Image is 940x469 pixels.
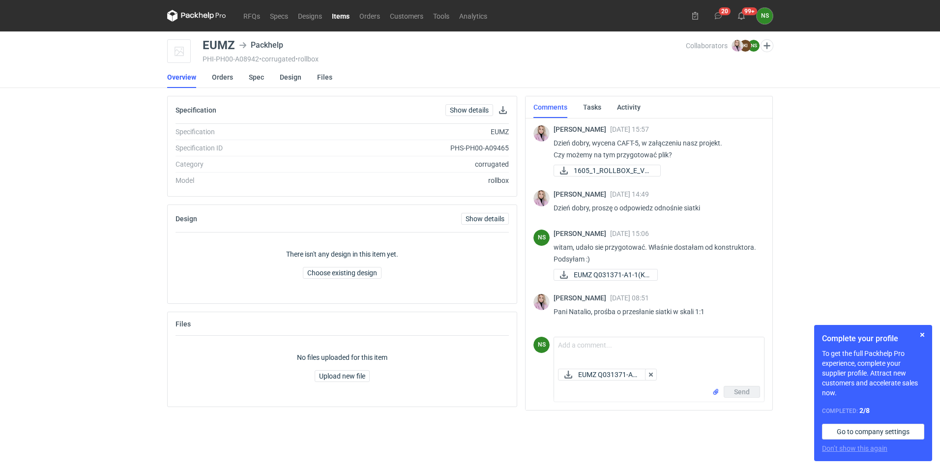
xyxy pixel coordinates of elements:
[734,388,750,395] span: Send
[428,10,454,22] a: Tools
[822,443,887,453] button: Don’t show this again
[203,39,235,51] div: EUMZ
[732,40,743,52] img: Klaudia Wiśniewska
[533,96,567,118] a: Comments
[249,66,264,88] a: Spec
[176,320,191,328] h2: Files
[203,55,686,63] div: PHI-PH00-A08942
[533,337,550,353] div: Natalia Stępak
[554,269,652,281] div: EUMZ Q031371-A1-1(K).PDF
[265,10,293,22] a: Specs
[554,165,652,176] div: 1605_1_ROLLBOX_E_V5- final.pdf
[212,66,233,88] a: Orders
[167,66,196,88] a: Overview
[739,40,751,52] figcaption: KI
[176,159,309,169] div: Category
[574,269,649,280] span: EUMZ Q031371-A1-1(K)...
[761,39,773,52] button: Edit collaborators
[533,190,550,206] img: Klaudia Wiśniewska
[533,294,550,310] img: Klaudia Wiśniewska
[445,104,493,116] a: Show details
[309,159,509,169] div: corrugated
[610,125,649,133] span: [DATE] 15:57
[309,127,509,137] div: EUMZ
[533,230,550,246] div: Natalia Stępak
[554,294,610,302] span: [PERSON_NAME]
[610,294,649,302] span: [DATE] 08:51
[176,215,197,223] h2: Design
[583,96,601,118] a: Tasks
[578,369,639,380] span: EUMZ Q031371-A1...
[259,55,295,63] span: • corrugated
[176,176,309,185] div: Model
[280,66,301,88] a: Design
[319,373,365,380] span: Upload new file
[385,10,428,22] a: Customers
[307,269,377,276] span: Choose existing design
[710,8,726,24] button: 20
[554,125,610,133] span: [PERSON_NAME]
[239,39,283,51] div: Packhelp
[686,42,728,50] span: Collaborators
[533,125,550,142] img: Klaudia Wiśniewska
[295,55,319,63] span: • rollbox
[167,10,226,22] svg: Packhelp Pro
[554,230,610,237] span: [PERSON_NAME]
[309,143,509,153] div: PHS-PH00-A09465
[554,137,757,161] p: Dzień dobry, wycena CAFT-5, w załączeniu nasz projekt. Czy możemy na tym przygotować plik?
[859,407,870,414] strong: 2 / 8
[822,406,924,416] div: Completed:
[757,8,773,24] button: NS
[533,230,550,246] figcaption: NS
[327,10,354,22] a: Items
[558,369,647,381] div: EUMZ Q031371-A1-1(skala 1).pdf
[297,352,387,362] p: No files uploaded for this item
[176,106,216,114] h2: Specification
[315,370,370,382] button: Upload new file
[610,230,649,237] span: [DATE] 15:06
[176,143,309,153] div: Specification ID
[554,241,757,265] p: witam, udało sie przygotować. Właśnie dostałam od konstruktora. Podsyłam :)
[610,190,649,198] span: [DATE] 14:49
[309,176,509,185] div: rollbox
[293,10,327,22] a: Designs
[497,104,509,116] button: Download specification
[554,165,661,176] a: 1605_1_ROLLBOX_E_V5-...
[916,329,928,341] button: Skip for now
[554,306,757,318] p: Pani Natalio, prośba o przesłanie siatki w skali 1:1
[822,424,924,440] a: Go to company settings
[354,10,385,22] a: Orders
[554,269,658,281] a: EUMZ Q031371-A1-1(K)...
[748,40,760,52] figcaption: NS
[558,369,647,381] button: EUMZ Q031371-A1...
[303,267,382,279] button: Choose existing design
[574,165,652,176] span: 1605_1_ROLLBOX_E_V5-...
[317,66,332,88] a: Files
[554,202,757,214] p: Dzień dobry, proszę o odpowiedz odnośnie siatki
[617,96,641,118] a: Activity
[286,249,398,259] p: There isn't any design in this item yet.
[734,8,749,24] button: 99+
[724,386,760,398] button: Send
[238,10,265,22] a: RFQs
[461,213,509,225] a: Show details
[176,127,309,137] div: Specification
[822,333,924,345] h1: Complete your profile
[454,10,492,22] a: Analytics
[757,8,773,24] div: Natalia Stępak
[533,337,550,353] figcaption: NS
[822,349,924,398] p: To get the full Packhelp Pro experience, complete your supplier profile. Attract new customers an...
[554,190,610,198] span: [PERSON_NAME]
